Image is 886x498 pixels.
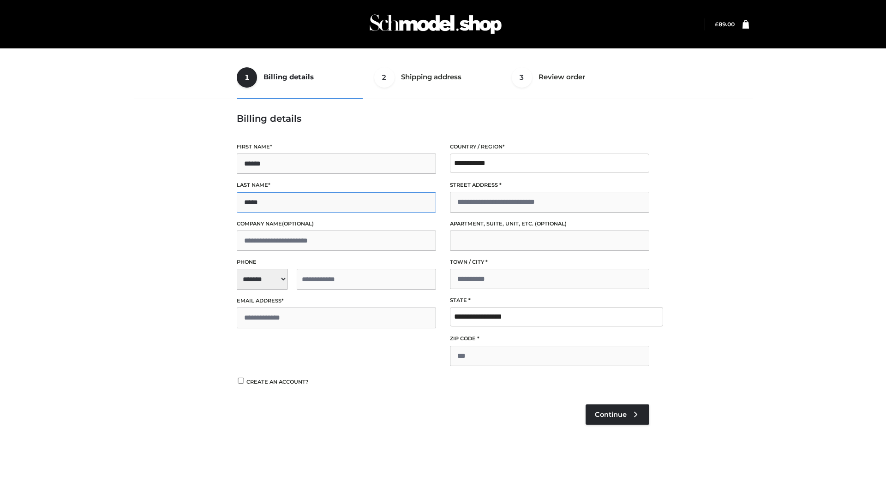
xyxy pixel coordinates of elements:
label: State [450,296,649,305]
h3: Billing details [237,113,649,124]
label: Country / Region [450,142,649,151]
label: ZIP Code [450,334,649,343]
label: Town / City [450,258,649,267]
label: First name [237,142,436,151]
a: £89.00 [715,21,735,28]
a: Continue [586,404,649,425]
label: Email address [237,296,436,305]
label: Apartment, suite, unit, etc. [450,219,649,228]
span: Continue [595,410,627,419]
span: £ [715,21,718,28]
label: Company name [237,219,436,228]
label: Phone [237,258,436,267]
bdi: 89.00 [715,21,735,28]
span: (optional) [282,220,314,227]
label: Last name [237,181,436,190]
input: Create an account? [237,378,245,384]
label: Street address [450,181,649,190]
img: Schmodel Admin 964 [366,6,505,42]
span: (optional) [535,220,567,227]
span: Create an account? [246,379,309,385]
